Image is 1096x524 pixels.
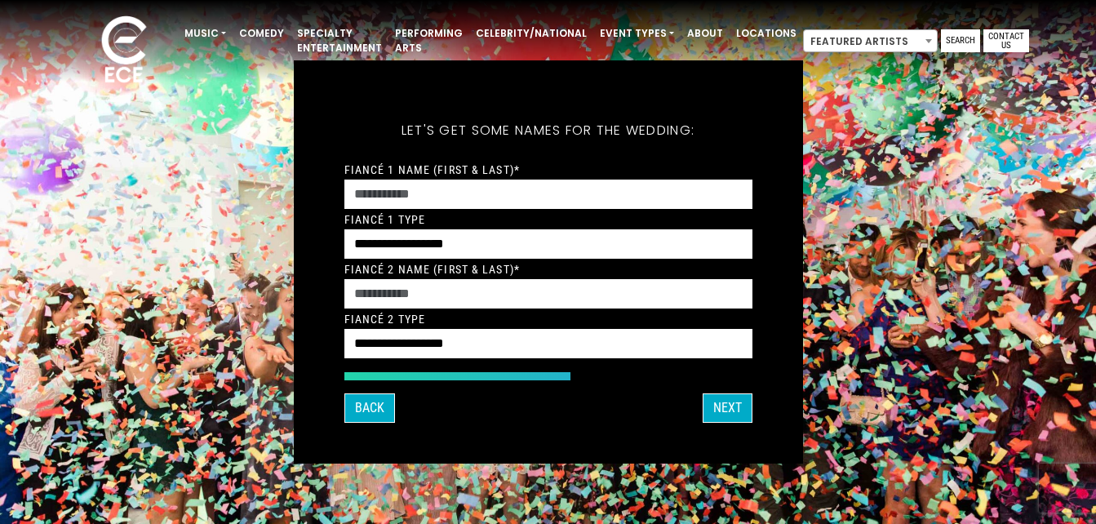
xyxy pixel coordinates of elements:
[344,262,520,277] label: Fiancé 2 Name (First & Last)*
[983,29,1029,52] a: Contact Us
[941,29,980,52] a: Search
[233,20,291,47] a: Comedy
[344,162,520,177] label: Fiancé 1 Name (First & Last)*
[291,20,388,62] a: Specialty Entertainment
[344,101,752,160] h5: Let's get some names for the wedding:
[388,20,469,62] a: Performing Arts
[703,393,752,423] button: Next
[681,20,730,47] a: About
[804,30,937,53] span: Featured Artists
[344,393,395,423] button: Back
[469,20,593,47] a: Celebrity/National
[344,312,426,326] label: Fiancé 2 Type
[83,11,165,91] img: ece_new_logo_whitev2-1.png
[344,212,426,227] label: Fiancé 1 Type
[803,29,938,52] span: Featured Artists
[178,20,233,47] a: Music
[730,20,803,47] a: Locations
[593,20,681,47] a: Event Types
